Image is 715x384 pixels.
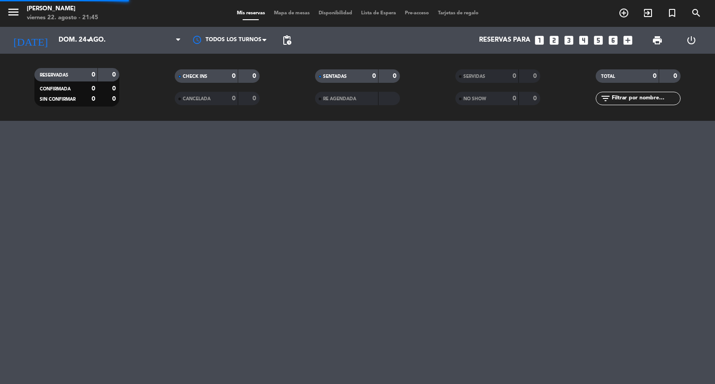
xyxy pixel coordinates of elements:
strong: 0 [232,73,236,79]
strong: 0 [92,96,95,102]
span: SENTADAS [323,74,347,79]
i: exit_to_app [643,8,653,18]
i: arrow_drop_down [83,35,94,46]
strong: 0 [653,73,656,79]
span: NO SHOW [463,97,486,101]
strong: 0 [513,73,516,79]
i: looks_6 [607,34,619,46]
span: CONFIRMADA [40,87,71,91]
i: looks_4 [578,34,589,46]
div: viernes 22. agosto - 21:45 [27,13,98,22]
strong: 0 [533,95,538,102]
strong: 0 [232,95,236,102]
i: looks_one [534,34,545,46]
i: add_box [622,34,634,46]
strong: 0 [533,73,538,79]
i: search [691,8,702,18]
span: Tarjetas de regalo [433,11,483,16]
i: menu [7,5,20,19]
div: LOG OUT [674,27,708,54]
strong: 0 [252,95,258,102]
strong: 0 [92,85,95,92]
span: RESERVADAS [40,73,68,77]
strong: 0 [393,73,398,79]
i: looks_5 [593,34,604,46]
i: add_circle_outline [618,8,629,18]
span: print [652,35,663,46]
strong: 0 [252,73,258,79]
strong: 0 [513,95,516,102]
div: [PERSON_NAME] [27,4,98,13]
i: filter_list [600,93,611,104]
span: Reservas para [479,36,530,44]
i: power_settings_new [686,35,697,46]
i: looks_3 [563,34,575,46]
strong: 0 [92,72,95,78]
button: menu [7,5,20,22]
span: Pre-acceso [400,11,433,16]
i: looks_two [548,34,560,46]
span: RE AGENDADA [323,97,356,101]
span: CHECK INS [183,74,207,79]
span: CANCELADA [183,97,210,101]
span: Disponibilidad [314,11,357,16]
i: [DATE] [7,30,54,50]
span: Lista de Espera [357,11,400,16]
strong: 0 [673,73,679,79]
span: SIN CONFIRMAR [40,97,76,102]
span: TOTAL [601,74,615,79]
span: SERVIDAS [463,74,485,79]
strong: 0 [112,96,118,102]
strong: 0 [112,72,118,78]
input: Filtrar por nombre... [611,94,680,103]
i: turned_in_not [667,8,677,18]
strong: 0 [372,73,376,79]
strong: 0 [112,85,118,92]
span: pending_actions [282,35,292,46]
span: Mis reservas [232,11,269,16]
span: Mapa de mesas [269,11,314,16]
